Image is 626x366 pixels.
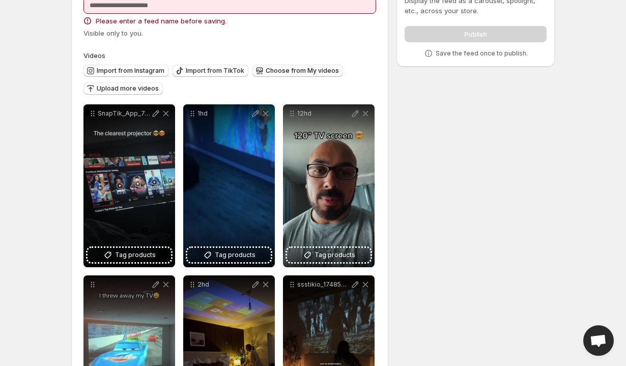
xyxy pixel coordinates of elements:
span: Tag products [215,250,255,260]
div: SnapTik_App_7412103058609491230-HDTag products [83,104,175,267]
span: Please enter a feed name before saving. [96,16,226,26]
button: Tag products [187,248,271,262]
span: Visible only to you. [83,29,143,37]
p: 12hd [297,109,350,118]
p: Save the feed once to publish. [436,49,528,58]
span: Tag products [115,250,156,260]
span: Import from TikTok [186,67,244,75]
span: Upload more videos [97,85,159,93]
div: 1hdTag products [183,104,275,267]
button: Tag products [287,248,371,262]
button: Import from TikTok [173,65,248,77]
span: Tag products [315,250,355,260]
button: Tag products [88,248,171,262]
span: Videos [83,51,105,60]
p: 1hd [197,109,250,118]
div: 12hdTag products [283,104,375,267]
span: Import from Instagram [97,67,164,75]
p: ssstikio_1748540550130 [297,280,350,289]
button: Import from Instagram [83,65,168,77]
p: 2hd [197,280,250,289]
p: SnapTik_App_7412103058609491230-HD [98,109,151,118]
a: Open chat [583,325,614,356]
button: Upload more videos [83,82,163,95]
